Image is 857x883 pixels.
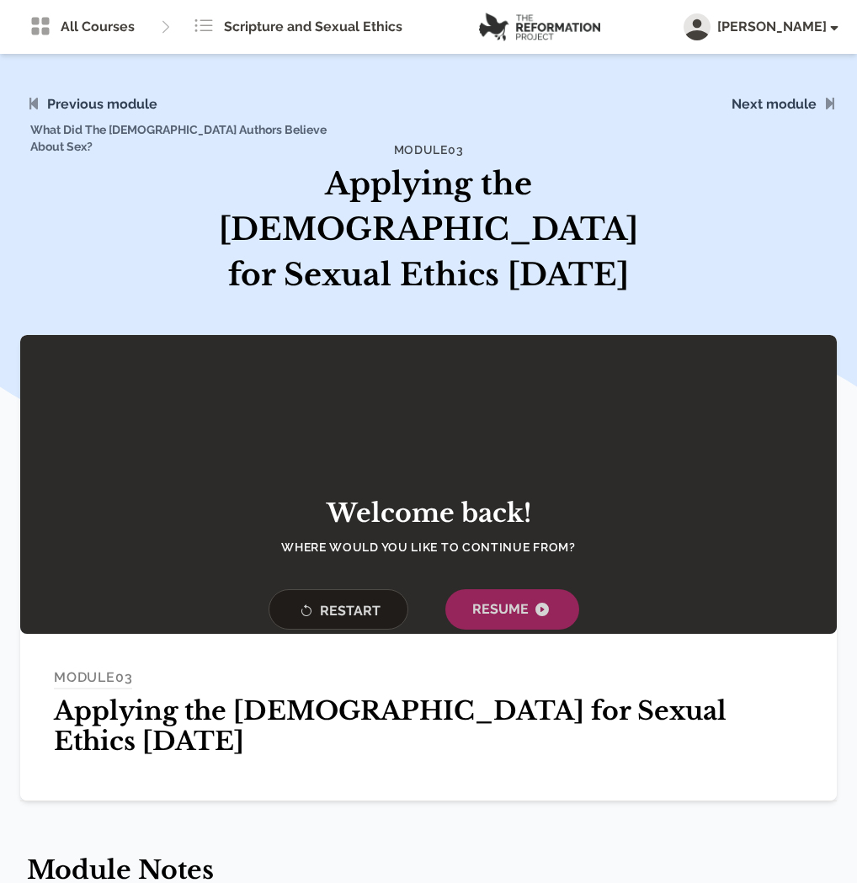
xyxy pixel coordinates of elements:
a: Scripture and Sexual Ethics [184,10,413,44]
h2: Welcome back! [252,498,605,529]
button: [PERSON_NAME] [684,13,837,40]
h4: MODULE 03 [54,668,132,689]
button: Restart [269,589,408,630]
h1: Applying the [DEMOGRAPHIC_DATA] for Sexual Ethics [DATE] [54,696,803,757]
span: Scripture and Sexual Ethics [224,17,402,37]
img: logo.png [479,13,600,41]
a: Previous module What Did The [DEMOGRAPHIC_DATA] Authors Believe About Sex? [47,96,157,112]
span: Resume [472,599,552,620]
span: All Courses [61,17,135,37]
span: What Did The [DEMOGRAPHIC_DATA] Authors Believe About Sex? [20,67,343,182]
span: [PERSON_NAME] [717,17,837,37]
a: All Courses [20,10,145,44]
a: Next module [732,96,817,112]
h1: Applying the [DEMOGRAPHIC_DATA] for Sexual Ethics [DATE] [213,162,644,298]
button: Resume [445,589,579,630]
h4: Where would you like to continue from? [252,539,605,556]
h4: Module 03 [213,141,644,158]
span: Restart [296,601,381,622]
